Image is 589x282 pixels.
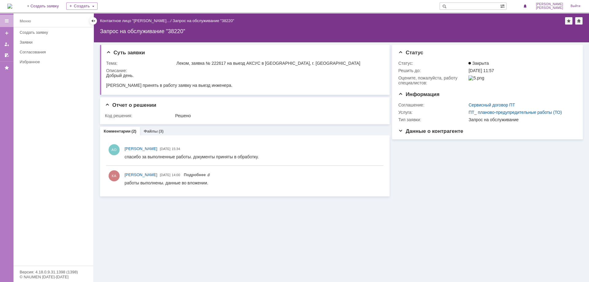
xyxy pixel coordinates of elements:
a: Мои заявки [2,39,12,49]
div: Запрос на обслуживание "38220" [100,28,583,34]
div: Тип заявки: [398,117,467,122]
div: Создать [66,2,98,10]
a: Согласования [17,47,92,57]
div: Решить до: [398,68,467,73]
a: ПТ_ планово-предупредительные работы (ТО) [468,110,562,115]
img: logo [7,4,12,9]
span: 15:34 [172,147,180,151]
span: Расширенный поиск [500,3,506,9]
div: Заявки [20,40,90,44]
div: (2) [132,129,137,133]
div: Код решения: [105,113,174,118]
div: Запрос на обслуживание [468,117,574,122]
div: Тема: [106,61,175,66]
div: Согласования [20,50,90,54]
div: Oцените, пожалуйста, работу специалистов: [398,75,467,85]
span: [PERSON_NAME] [125,172,157,177]
div: Статус: [398,61,467,66]
span: [PERSON_NAME] [125,146,157,151]
div: Запрос на обслуживание "38220" [173,18,234,23]
div: Решено [175,113,381,118]
div: (3) [159,129,164,133]
div: Соглашение: [398,102,467,107]
div: Услуга: [398,110,467,115]
span: [DATE] [160,173,171,177]
div: Добавить в избранное [565,17,572,25]
a: [PERSON_NAME] [125,172,157,178]
a: Мои согласования [2,50,12,60]
div: / [100,18,173,23]
div: Меню [20,17,31,25]
div: Создать заявку [20,30,90,35]
span: Закрыта [468,61,489,66]
span: [DATE] [160,147,171,151]
a: Контактное лицо "[PERSON_NAME]… [100,18,171,23]
a: Комментарии [104,129,131,133]
div: © NAUMEN [DATE]-[DATE] [20,275,87,279]
div: Версия: 4.18.0.9.31.1398 (1398) [20,270,87,274]
div: Леком, заявка № 222617 на выезд АКСУС в [GEOGRAPHIC_DATA], г. [GEOGRAPHIC_DATA] [176,61,381,66]
span: 14:00 [172,173,180,177]
span: [PERSON_NAME] [536,2,563,6]
a: Файлы [144,129,158,133]
span: Отчет о решении [105,102,156,108]
a: Создать заявку [17,28,92,37]
a: [PERSON_NAME] [125,146,157,152]
span: Статус [398,50,423,56]
a: Заявки [17,37,92,47]
div: Сделать домашней страницей [575,17,583,25]
a: Перейти на домашнюю страницу [7,4,12,9]
div: Избранное [20,60,83,64]
a: Прикреплены файлы: IMG_20250228_123425.jpg, АВР заявка № 222617.jpg [184,172,210,177]
img: 5.png [468,75,484,80]
div: Скрыть меню [90,17,97,25]
span: [DATE] 11:57 [468,68,494,73]
div: Описание: [106,68,382,73]
span: Данные о контрагенте [398,128,463,134]
span: [PERSON_NAME] [536,6,563,10]
span: Информация [398,91,439,97]
a: Создать заявку [2,28,12,38]
a: Сервисный договор ПТ [468,102,515,107]
span: Суть заявки [106,50,145,56]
